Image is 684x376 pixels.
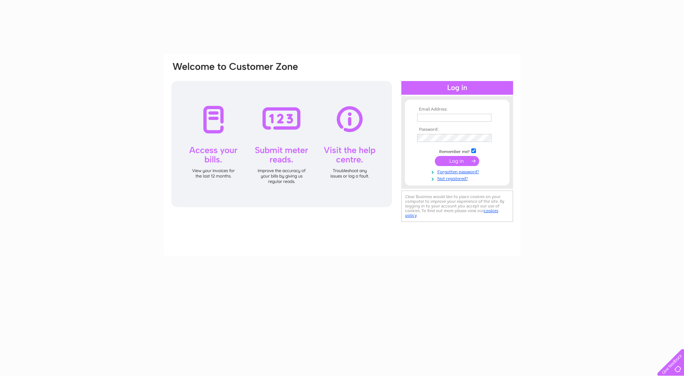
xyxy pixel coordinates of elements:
input: Submit [435,156,479,166]
div: Clear Business would like to place cookies on your computer to improve your experience of the sit... [401,191,513,222]
a: cookies policy [405,208,498,218]
a: Not registered? [417,175,499,182]
th: Email Address: [415,107,499,112]
td: Remember me? [415,147,499,155]
a: Forgotten password? [417,168,499,175]
th: Password: [415,127,499,132]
